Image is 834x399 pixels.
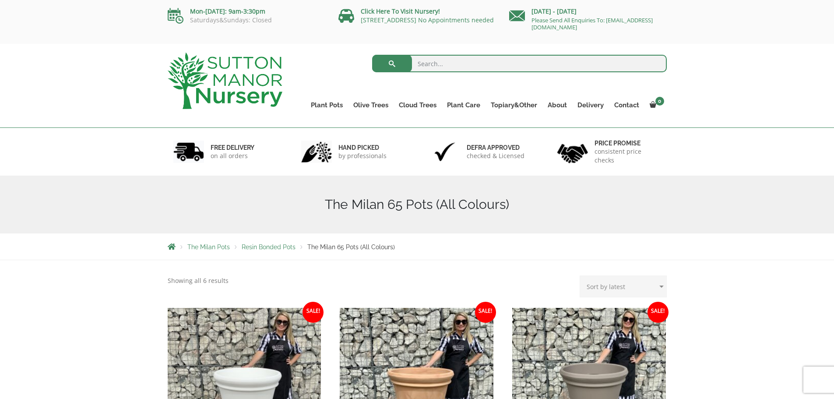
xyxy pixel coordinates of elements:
[338,152,387,160] p: by professionals
[187,244,230,251] a: The Milan Pots
[557,138,588,165] img: 4.jpg
[394,99,442,111] a: Cloud Trees
[211,144,254,152] h6: FREE DELIVERY
[644,99,667,111] a: 0
[306,99,348,111] a: Plant Pots
[442,99,486,111] a: Plant Care
[168,53,282,109] img: logo
[595,139,661,147] h6: Price promise
[647,302,669,323] span: Sale!
[486,99,542,111] a: Topiary&Other
[168,243,667,250] nav: Breadcrumbs
[242,244,296,251] a: Resin Bonded Pots
[168,197,667,212] h1: The Milan 65 Pots (All Colours)
[580,275,667,297] select: Shop order
[301,141,332,163] img: 2.jpg
[609,99,644,111] a: Contact
[211,152,254,160] p: on all orders
[303,302,324,323] span: Sale!
[372,55,667,72] input: Search...
[168,275,229,286] p: Showing all 6 results
[429,141,460,163] img: 3.jpg
[531,16,653,31] a: Please Send All Enquiries To: [EMAIL_ADDRESS][DOMAIN_NAME]
[467,144,524,152] h6: Defra approved
[338,144,387,152] h6: hand picked
[361,7,440,15] a: Click Here To Visit Nursery!
[475,302,496,323] span: Sale!
[307,244,395,251] span: The Milan 65 Pots (All Colours)
[542,99,572,111] a: About
[572,99,609,111] a: Delivery
[655,97,664,106] span: 0
[168,6,325,17] p: Mon-[DATE]: 9am-3:30pm
[173,141,204,163] img: 1.jpg
[361,16,494,24] a: [STREET_ADDRESS] No Appointments needed
[509,6,667,17] p: [DATE] - [DATE]
[467,152,524,160] p: checked & Licensed
[595,147,661,165] p: consistent price checks
[168,17,325,24] p: Saturdays&Sundays: Closed
[348,99,394,111] a: Olive Trees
